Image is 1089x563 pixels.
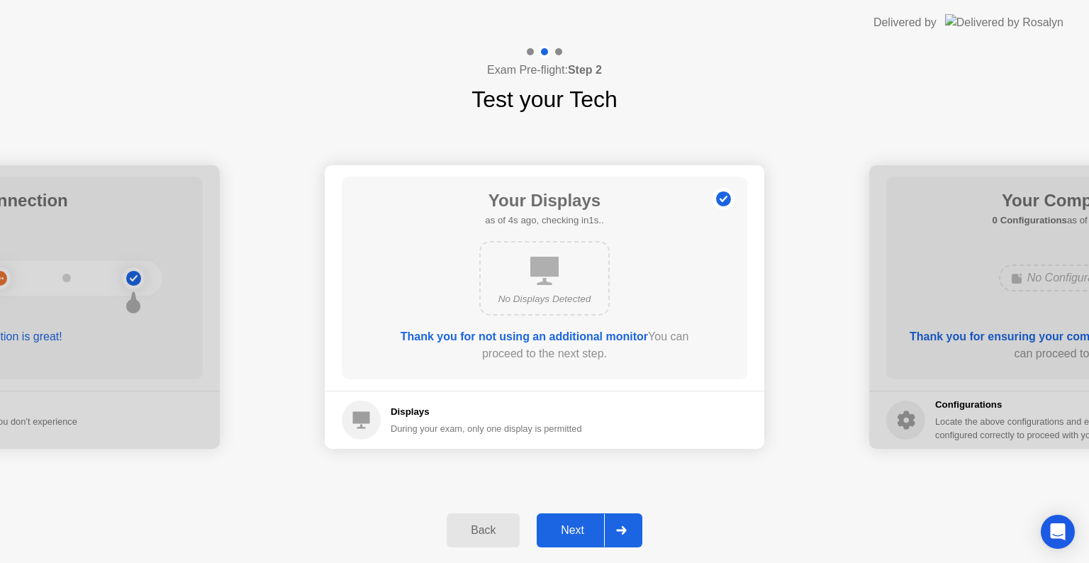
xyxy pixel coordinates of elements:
div: Open Intercom Messenger [1041,515,1075,549]
h1: Test your Tech [471,82,618,116]
h4: Exam Pre-flight: [487,62,602,79]
b: Step 2 [568,64,602,76]
button: Next [537,513,642,547]
div: Next [541,524,604,537]
div: During your exam, only one display is permitted [391,422,582,435]
div: You can proceed to the next step. [382,328,707,362]
div: Delivered by [873,14,937,31]
button: Back [447,513,520,547]
h5: Displays [391,405,582,419]
img: Delivered by Rosalyn [945,14,1063,30]
div: No Displays Detected [492,292,597,306]
div: Back [451,524,515,537]
b: Thank you for not using an additional monitor [401,330,648,342]
h1: Your Displays [485,188,603,213]
h5: as of 4s ago, checking in1s.. [485,213,603,228]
